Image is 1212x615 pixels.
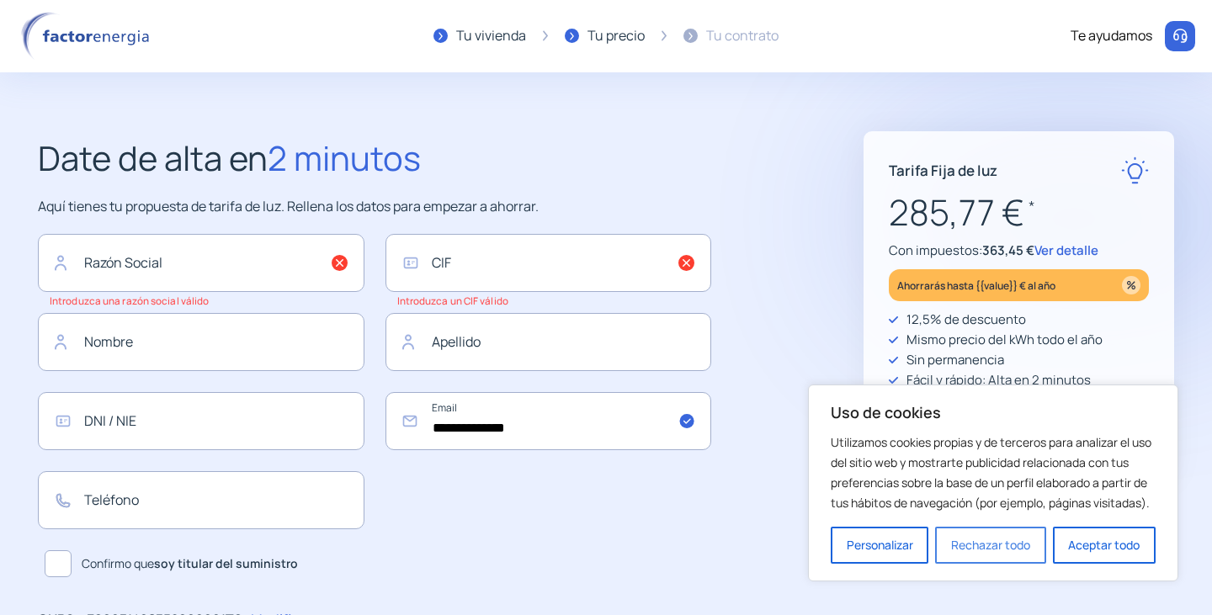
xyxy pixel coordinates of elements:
[82,554,298,573] span: Confirmo que
[897,276,1055,295] p: Ahorrarás hasta {{value}} € al año
[831,527,928,564] button: Personalizar
[889,159,997,182] p: Tarifa Fija de luz
[154,555,298,571] b: soy titular del suministro
[982,241,1034,259] span: 363,45 €
[808,384,1178,581] div: Uso de cookies
[1121,156,1149,184] img: rate-E.svg
[1034,241,1098,259] span: Ver detalle
[906,310,1026,330] p: 12,5% de descuento
[831,432,1156,513] p: Utilizamos cookies propias y de terceros para analizar el uso del sitio web y mostrarte publicida...
[1172,28,1188,45] img: llamar
[38,131,711,185] h2: Date de alta en
[456,25,526,47] div: Tu vivienda
[935,527,1045,564] button: Rechazar todo
[906,330,1103,350] p: Mismo precio del kWh todo el año
[889,241,1149,261] p: Con impuestos:
[397,294,508,307] small: Introduzca un CIF válido
[889,184,1149,241] p: 285,77 €
[831,402,1156,422] p: Uso de cookies
[268,135,421,181] span: 2 minutos
[1053,527,1156,564] button: Aceptar todo
[906,350,1004,370] p: Sin permanencia
[1122,276,1140,294] img: percentage_icon.svg
[706,25,779,47] div: Tu contrato
[17,12,160,61] img: logo factor
[1071,25,1152,47] div: Te ayudamos
[587,25,645,47] div: Tu precio
[906,370,1091,390] p: Fácil y rápido: Alta en 2 minutos
[38,196,711,218] p: Aquí tienes tu propuesta de tarifa de luz. Rellena los datos para empezar a ahorrar.
[50,294,209,307] small: Introduzca una razón social válido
